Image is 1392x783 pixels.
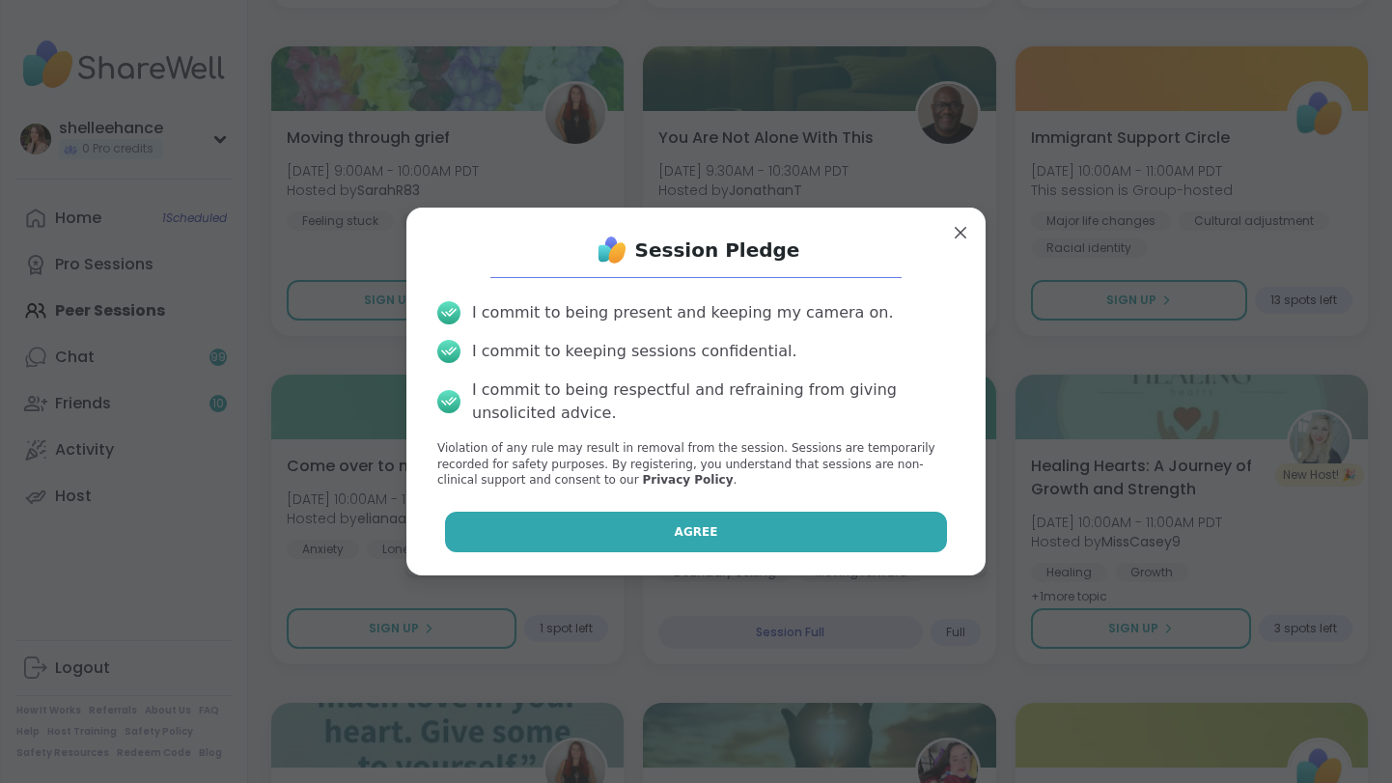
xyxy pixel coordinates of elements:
[472,340,797,363] div: I commit to keeping sessions confidential.
[437,440,955,489] p: Violation of any rule may result in removal from the session. Sessions are temporarily recorded f...
[472,378,955,425] div: I commit to being respectful and refraining from giving unsolicited advice.
[642,473,733,487] a: Privacy Policy
[472,301,893,324] div: I commit to being present and keeping my camera on.
[445,512,948,552] button: Agree
[635,237,800,264] h1: Session Pledge
[593,231,631,269] img: ShareWell Logo
[675,523,718,541] span: Agree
